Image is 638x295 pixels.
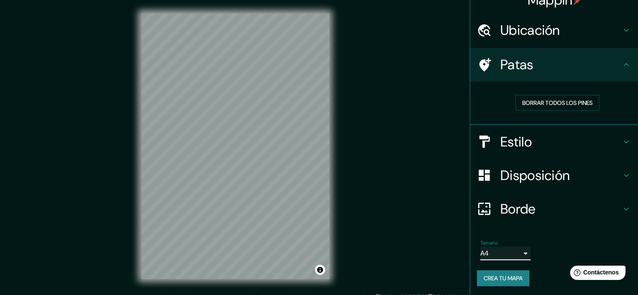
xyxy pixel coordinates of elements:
[500,133,532,151] font: Estilo
[500,21,560,39] font: Ubicación
[480,247,531,260] div: A4
[480,240,497,246] font: Tamaño
[563,262,629,286] iframe: Lanzador de widgets de ayuda
[484,274,523,282] font: Crea tu mapa
[516,95,599,111] button: Borrar todos los pines
[470,125,638,159] div: Estilo
[315,265,325,275] button: Activar o desactivar atribución
[522,99,593,107] font: Borrar todos los pines
[477,270,529,286] button: Crea tu mapa
[470,159,638,192] div: Disposición
[500,56,534,73] font: Patas
[500,200,536,218] font: Borde
[141,13,329,279] canvas: Mapa
[470,48,638,81] div: Patas
[470,192,638,226] div: Borde
[500,167,570,184] font: Disposición
[480,249,489,258] font: A4
[470,13,638,47] div: Ubicación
